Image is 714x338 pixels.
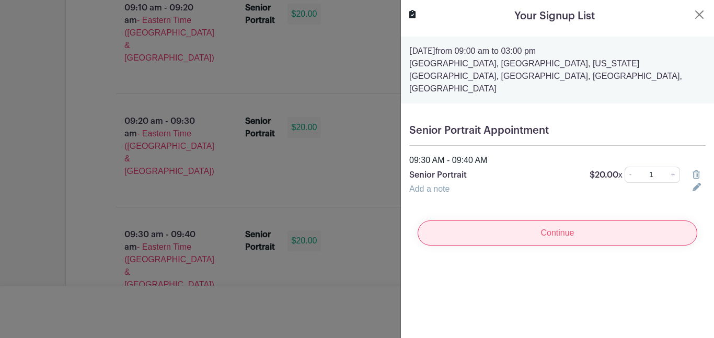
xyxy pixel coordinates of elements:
a: + [667,167,680,183]
p: from 09:00 am to 03:00 pm [409,45,706,57]
p: $20.00 [590,169,623,181]
h5: Senior Portrait Appointment [409,124,706,137]
p: Senior Portrait [409,169,577,181]
h5: Your Signup List [514,8,595,24]
a: - [625,167,636,183]
span: x [618,170,623,179]
strong: [DATE] [409,47,435,55]
a: Add a note [409,184,450,193]
p: [GEOGRAPHIC_DATA], [GEOGRAPHIC_DATA], [US_STATE][GEOGRAPHIC_DATA], [GEOGRAPHIC_DATA], [GEOGRAPHIC... [409,57,706,95]
input: Continue [418,220,697,246]
div: 09:30 AM - 09:40 AM [403,154,712,167]
button: Close [693,8,706,21]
